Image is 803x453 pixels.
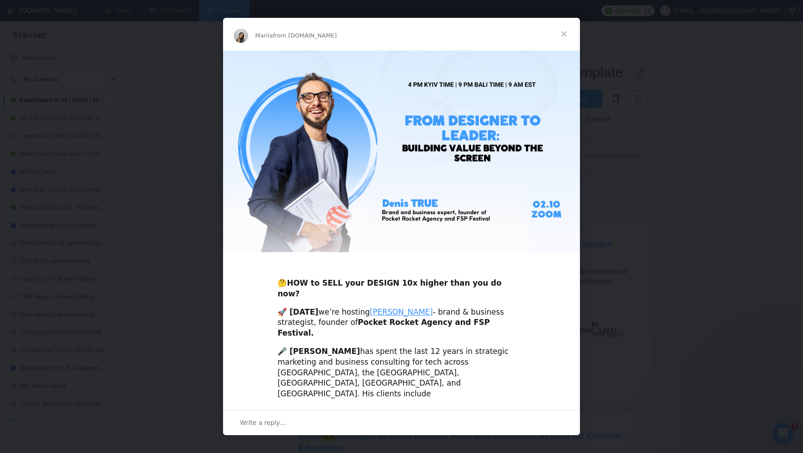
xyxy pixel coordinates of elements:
img: Profile image for Mariia [234,29,248,43]
b: 🎤 [PERSON_NAME] [277,347,360,356]
b: Pocket Rocket Agency and FSP Festival. [277,318,490,337]
div: Open conversation and reply [223,410,580,435]
b: HOW to SELL your DESIGN 10x higher than you do now? [277,278,501,298]
div: 🤔 [277,267,526,299]
span: Mariia [255,32,273,39]
div: we’re hosting - brand & business strategist, founder of [277,307,526,339]
span: Write a reply… [240,417,286,428]
span: from [DOMAIN_NAME] [273,32,337,39]
a: [PERSON_NAME] [370,308,433,316]
div: has spent the last 12 years in strategic marketing and business consulting for tech across [GEOGR... [277,346,526,399]
span: Close [548,18,580,50]
b: 🚀 [DATE] [277,308,319,316]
